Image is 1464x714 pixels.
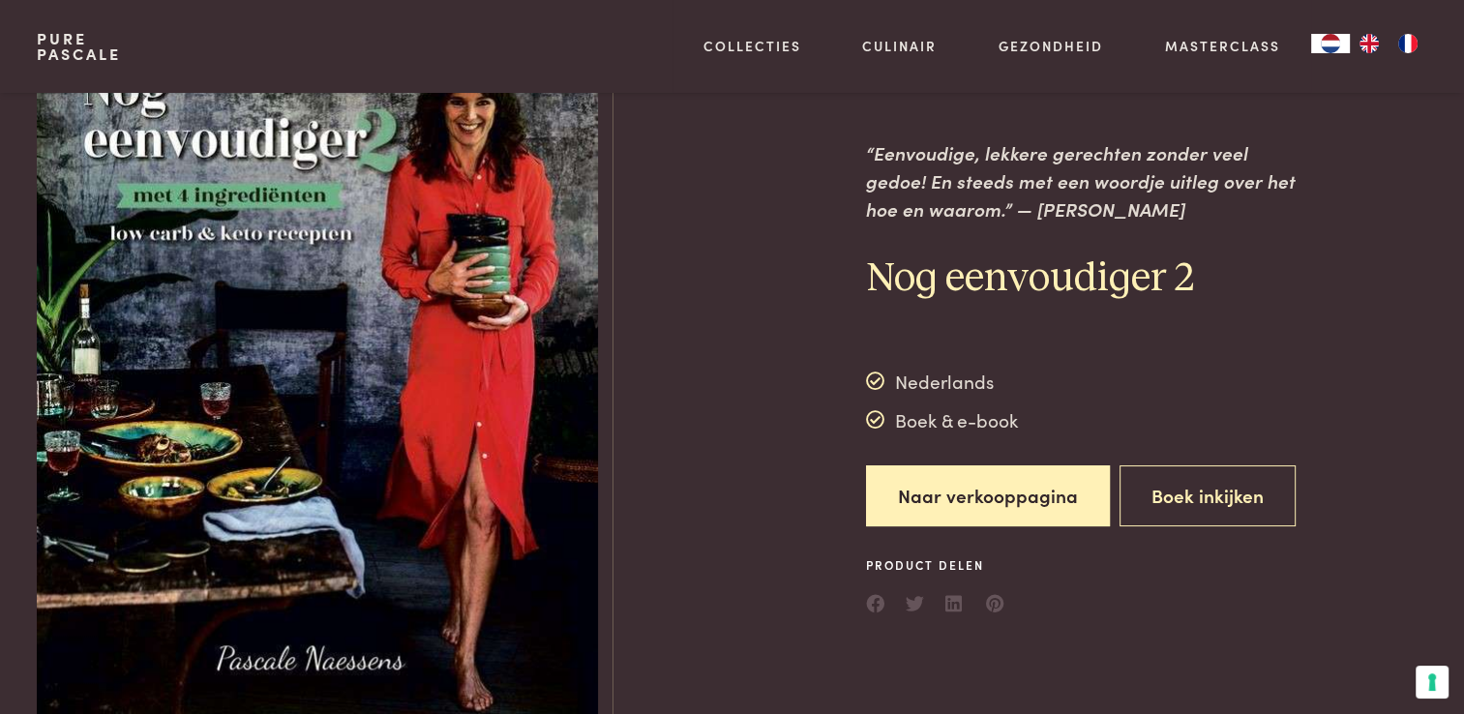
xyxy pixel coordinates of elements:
[999,36,1103,56] a: Gezondheid
[866,253,1309,305] h2: Nog eenvoudiger 2
[866,139,1309,223] p: “Eenvoudige, lekkere gerechten zonder veel gedoe! En steeds met een woordje uitleg over het hoe e...
[1311,34,1427,53] aside: Language selected: Nederlands
[1311,34,1350,53] a: NL
[1311,34,1350,53] div: Language
[866,556,1005,574] span: Product delen
[866,405,1018,434] div: Boek & e-book
[1350,34,1389,53] a: EN
[1120,465,1296,526] button: Boek inkijken
[703,36,801,56] a: Collecties
[1165,36,1280,56] a: Masterclass
[1389,34,1427,53] a: FR
[866,465,1110,526] a: Naar verkooppagina
[1416,666,1449,699] button: Uw voorkeuren voor toestemming voor trackingtechnologieën
[866,367,1018,396] div: Nederlands
[37,31,121,62] a: PurePascale
[862,36,937,56] a: Culinair
[1350,34,1427,53] ul: Language list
